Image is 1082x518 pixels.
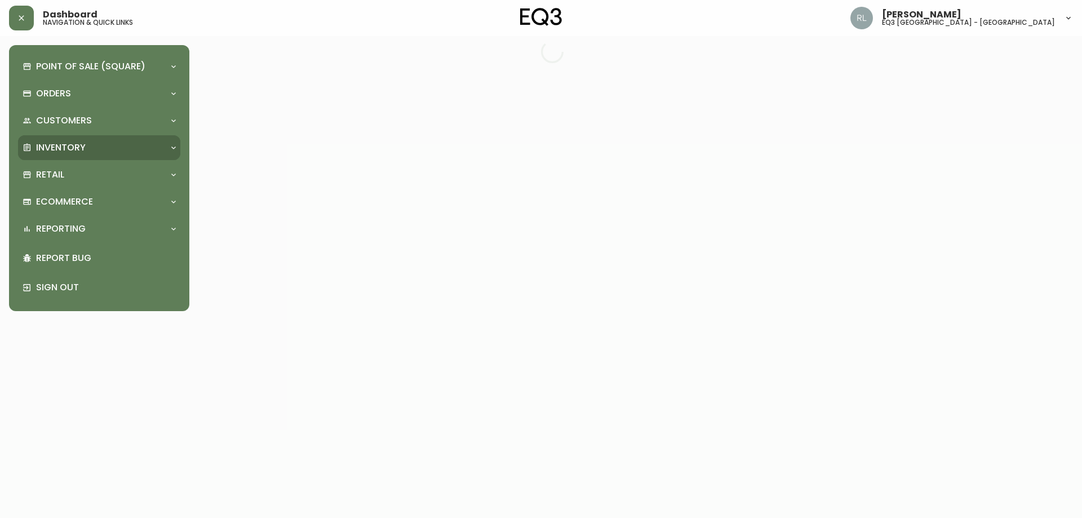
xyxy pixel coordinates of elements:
img: 91cc3602ba8cb70ae1ccf1ad2913f397 [850,7,873,29]
div: Sign Out [18,273,180,302]
p: Customers [36,114,92,127]
p: Reporting [36,223,86,235]
p: Retail [36,169,64,181]
div: Retail [18,162,180,187]
div: Orders [18,81,180,106]
p: Inventory [36,141,86,154]
p: Sign Out [36,281,176,294]
div: Reporting [18,216,180,241]
div: Customers [18,108,180,133]
p: Orders [36,87,71,100]
p: Ecommerce [36,196,93,208]
div: Report Bug [18,243,180,273]
span: [PERSON_NAME] [882,10,961,19]
img: logo [520,8,562,26]
p: Report Bug [36,252,176,264]
h5: eq3 [GEOGRAPHIC_DATA] - [GEOGRAPHIC_DATA] [882,19,1055,26]
div: Point of Sale (Square) [18,54,180,79]
div: Inventory [18,135,180,160]
p: Point of Sale (Square) [36,60,145,73]
span: Dashboard [43,10,97,19]
h5: navigation & quick links [43,19,133,26]
div: Ecommerce [18,189,180,214]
